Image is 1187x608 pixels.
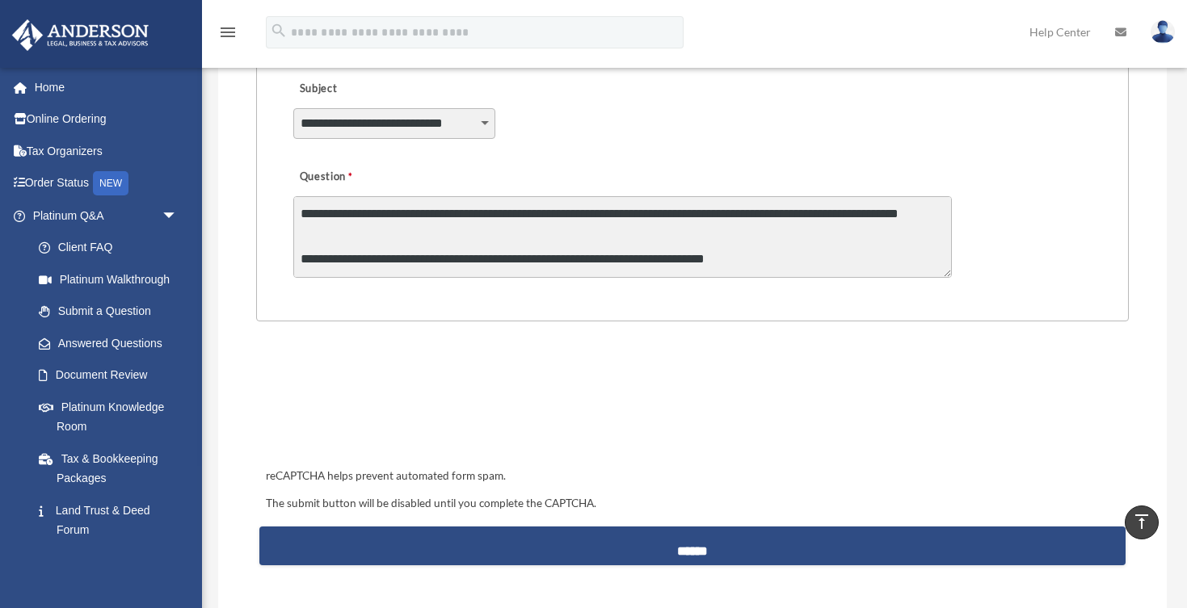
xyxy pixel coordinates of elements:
[93,171,128,195] div: NEW
[1132,512,1151,531] i: vertical_align_top
[11,135,202,167] a: Tax Organizers
[7,19,154,51] img: Anderson Advisors Platinum Portal
[218,28,238,42] a: menu
[23,494,202,546] a: Land Trust & Deed Forum
[23,296,194,328] a: Submit a Question
[11,103,202,136] a: Online Ordering
[293,78,447,101] label: Subject
[261,371,507,434] iframe: reCAPTCHA
[162,199,194,233] span: arrow_drop_down
[23,327,202,359] a: Answered Questions
[259,467,1126,486] div: reCAPTCHA helps prevent automated form spam.
[259,494,1126,514] div: The submit button will be disabled until you complete the CAPTCHA.
[23,391,202,442] a: Platinum Knowledge Room
[1151,20,1175,44] img: User Pic
[293,166,419,189] label: Question
[11,167,202,200] a: Order StatusNEW
[23,359,202,392] a: Document Review
[23,546,202,578] a: Portal Feedback
[11,71,202,103] a: Home
[23,442,202,494] a: Tax & Bookkeeping Packages
[23,263,202,296] a: Platinum Walkthrough
[218,23,238,42] i: menu
[11,199,202,232] a: Platinum Q&Aarrow_drop_down
[1125,505,1159,539] a: vertical_align_top
[23,232,202,264] a: Client FAQ
[270,22,288,40] i: search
